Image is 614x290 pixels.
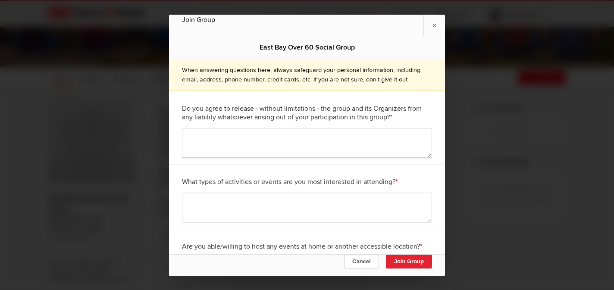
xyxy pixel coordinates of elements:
div: Are you able/willing to host any events at home or another accessible location? [182,236,432,257]
button: Cancel [344,254,379,268]
p: When answering questions here, always safeguard your personal information, including email, addre... [182,65,432,84]
div: Do you agree to release - without limitations - the group and its Organizers from any liability w... [182,98,432,128]
b: East Bay Over 60 Social Group [260,43,355,52]
div: Join Group [182,15,432,25]
div: What types of activities or events are you most interested in attending? [182,171,432,193]
a: × [423,15,445,36]
button: Join Group [386,254,432,268]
